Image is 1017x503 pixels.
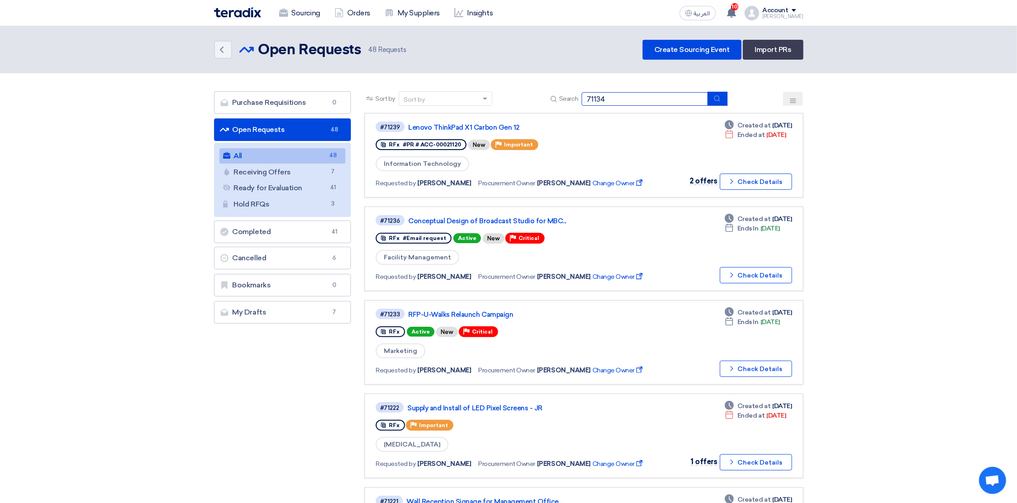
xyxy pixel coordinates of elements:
span: 1 offers [690,457,717,466]
span: Important [504,141,533,148]
span: Procurement Owner [478,366,535,375]
a: Orders [327,3,378,23]
div: [DATE] [725,401,792,411]
span: [PERSON_NAME] [537,272,591,282]
span: 48 [329,125,340,134]
span: Critical [472,329,493,335]
span: Requested by [376,366,415,375]
span: 0 [329,281,340,290]
span: Created at [737,308,770,317]
div: Account [763,7,788,14]
span: Procurement Owner [478,272,535,282]
div: [DATE] [725,317,780,327]
span: Change Owner [592,459,644,469]
button: Check Details [720,267,792,283]
span: Created at [737,121,770,130]
span: [PERSON_NAME] [537,179,591,188]
span: Ended at [737,411,765,420]
a: Create Sourcing Event [643,40,742,60]
span: RFx [389,235,400,241]
span: 41 [329,227,340,236]
a: Receiving Offers [219,165,346,180]
div: [PERSON_NAME] [763,14,803,19]
span: [MEDICAL_DATA] [376,437,448,452]
a: Conceptual Design of Broadcast Studio for MBC... [408,217,634,225]
a: Completed41 [214,221,351,243]
div: [DATE] [725,121,792,130]
a: Insights [447,3,500,23]
a: RFP-U-Walks Relaunch Campaign [408,310,634,319]
a: Open chat [979,467,1006,494]
button: Check Details [720,361,792,377]
button: Check Details [720,174,792,190]
div: #71233 [380,311,400,317]
span: Critical [518,235,539,241]
span: RFx [389,422,400,428]
a: Purchase Requisitions0 [214,91,351,114]
span: 2 offers [690,177,717,185]
span: 7 [327,167,338,177]
div: [DATE] [725,308,792,317]
h2: Open Requests [258,41,361,59]
div: Sort by [404,95,425,104]
span: 3 [327,199,338,209]
img: profile_test.png [745,6,759,20]
button: Check Details [720,454,792,470]
div: #71222 [380,405,399,411]
button: العربية [680,6,716,20]
a: My Suppliers [378,3,447,23]
span: RFx [389,141,400,148]
span: Change Owner [592,272,644,282]
a: Import PRs [743,40,803,60]
input: Search by title or reference number [582,92,708,106]
span: Created at [737,401,770,411]
div: [DATE] [725,214,792,224]
a: Sourcing [272,3,327,23]
span: [PERSON_NAME] [418,366,471,375]
span: [PERSON_NAME] [418,459,471,469]
span: Ended at [737,130,765,140]
span: [PERSON_NAME] [418,272,471,282]
div: #71236 [380,218,400,224]
span: Ends In [737,224,759,233]
span: Information Technology [376,156,469,171]
span: [PERSON_NAME] [537,459,591,469]
a: Supply and Install of LED Pixel Screens - JR [407,404,633,412]
a: Ready for Evaluation [219,180,346,196]
span: 0 [329,98,340,107]
div: #71239 [380,124,400,130]
span: Procurement Owner [478,179,535,188]
div: New [483,233,504,244]
span: 7 [329,308,340,317]
span: Requested by [376,179,415,188]
a: Lenovo ThinkPad X1 Carbon Gen 12 [408,123,634,132]
span: Marketing [376,343,425,358]
span: Requests [368,45,406,55]
span: Change Owner [592,179,644,188]
a: Cancelled6 [214,247,351,269]
span: Facility Management [376,250,459,265]
span: RFx [389,329,400,335]
span: Procurement Owner [478,459,535,469]
span: Search [559,94,578,103]
span: [PERSON_NAME] [418,179,471,188]
div: New [436,327,458,337]
div: New [468,140,490,150]
span: Requested by [376,459,415,469]
span: 41 [327,183,338,193]
span: Active [407,327,434,337]
div: [DATE] [725,130,786,140]
a: My Drafts7 [214,301,351,324]
a: Open Requests48 [214,118,351,141]
span: #PR # ACC-00021120 [403,141,461,148]
a: All [219,148,346,164]
span: Created at [737,214,770,224]
span: Ends In [737,317,759,327]
span: [PERSON_NAME] [537,366,591,375]
span: 48 [368,46,376,54]
span: Change Owner [592,366,644,375]
span: Active [453,233,481,243]
span: 10 [731,3,738,10]
span: 6 [329,254,340,263]
span: Important [419,422,448,428]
